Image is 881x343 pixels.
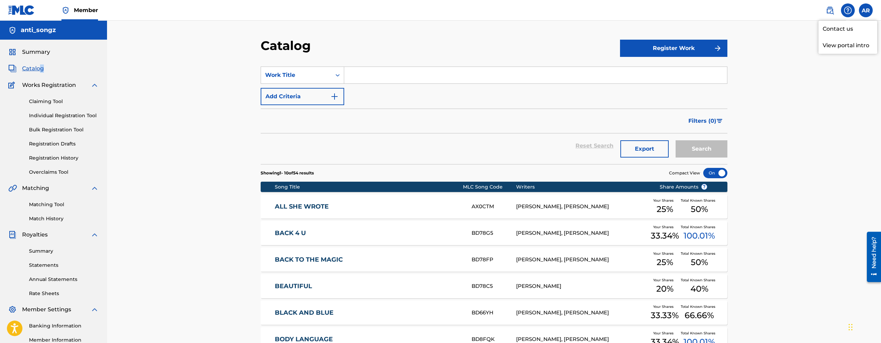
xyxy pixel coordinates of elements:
[61,6,70,14] img: Top Rightsholder
[653,251,676,256] span: Your Shares
[653,224,676,230] span: Your Shares
[22,81,76,89] span: Works Registration
[717,119,723,123] img: filter
[8,64,44,73] a: CatalogCatalog
[29,215,99,222] a: Match History
[275,256,463,264] a: BACK TO THE MAGIC
[849,317,853,337] div: Drag
[819,37,877,54] p: View portal intro
[653,198,676,203] span: Your Shares
[516,183,649,191] div: Writers
[472,229,516,237] div: BD78G5
[90,231,99,239] img: expand
[657,256,673,269] span: 25 %
[8,231,17,239] img: Royalties
[90,184,99,192] img: expand
[8,48,17,56] img: Summary
[620,40,727,57] button: Register Work
[21,26,56,34] h5: anti_songz
[685,309,714,322] span: 66.66 %
[22,64,44,73] span: Catalog
[844,6,852,14] img: help
[29,248,99,255] a: Summary
[862,229,881,286] iframe: Resource Center
[29,201,99,208] a: Matching Tool
[29,140,99,148] a: Registration Drafts
[669,170,700,176] span: Compact View
[29,290,99,297] a: Rate Sheets
[261,88,344,105] button: Add Criteria
[8,305,17,314] img: Member Settings
[516,309,649,317] div: [PERSON_NAME], [PERSON_NAME]
[472,203,516,211] div: AX0CTM
[823,3,837,17] a: Public Search
[8,5,35,15] img: MLC Logo
[691,256,708,269] span: 50 %
[516,203,649,211] div: [PERSON_NAME], [PERSON_NAME]
[681,278,718,283] span: Total Known Shares
[22,231,48,239] span: Royalties
[275,229,463,237] a: BACK 4 U
[29,276,99,283] a: Annual Statements
[841,3,855,17] div: Help
[90,81,99,89] img: expand
[8,64,17,73] img: Catalog
[620,140,669,158] button: Export
[516,282,649,290] div: [PERSON_NAME]
[90,305,99,314] img: expand
[859,3,873,17] div: User Menu
[472,282,516,290] div: BD78C5
[330,92,339,101] img: 9d2ae6d4665cec9f34b9.svg
[275,309,463,317] a: BLACK AND BLUE
[261,38,314,53] h2: Catalog
[688,117,716,125] span: Filters ( 0 )
[29,169,99,176] a: Overclaims Tool
[472,309,516,317] div: BD66YH
[29,262,99,269] a: Statements
[8,81,17,89] img: Works Registration
[29,98,99,105] a: Claiming Tool
[29,154,99,162] a: Registration History
[516,256,649,264] div: [PERSON_NAME], [PERSON_NAME]
[265,71,327,79] div: Work Title
[653,278,676,283] span: Your Shares
[819,21,877,37] a: Contact us
[22,305,71,314] span: Member Settings
[275,282,463,290] a: BEAUTIFUL
[261,67,727,164] form: Search Form
[681,331,718,336] span: Total Known Shares
[8,184,17,192] img: Matching
[653,304,676,309] span: Your Shares
[846,310,881,343] iframe: Chat Widget
[22,184,49,192] span: Matching
[29,322,99,330] a: Banking Information
[29,112,99,119] a: Individual Registration Tool
[74,6,98,14] span: Member
[656,283,674,295] span: 20 %
[463,183,516,191] div: MLC Song Code
[681,224,718,230] span: Total Known Shares
[681,251,718,256] span: Total Known Shares
[826,6,834,14] img: search
[275,183,463,191] div: Song Title
[684,112,727,130] button: Filters (0)
[684,230,715,242] span: 100.01 %
[653,331,676,336] span: Your Shares
[681,304,718,309] span: Total Known Shares
[29,126,99,133] a: Bulk Registration Tool
[651,309,679,322] span: 33.33 %
[660,183,707,191] span: Share Amounts
[8,26,17,34] img: Accounts
[261,170,314,176] p: Showing 1 - 10 of 54 results
[714,44,722,52] img: f7272a7cc735f4ea7f67.svg
[701,184,707,190] span: ?
[22,48,50,56] span: Summary
[657,203,673,215] span: 25 %
[472,256,516,264] div: BD78FP
[690,283,708,295] span: 40 %
[691,203,708,215] span: 50 %
[275,203,463,211] a: ALL SHE WROTE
